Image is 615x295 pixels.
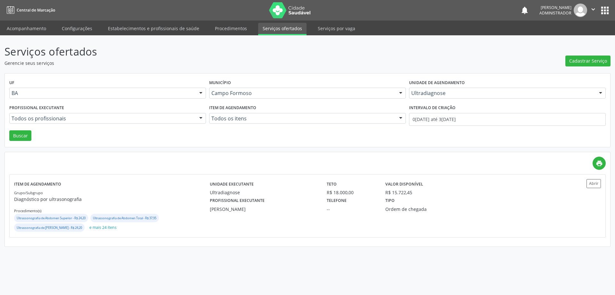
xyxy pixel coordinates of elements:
label: Unidade de agendamento [409,78,465,88]
button: Cadastrar Serviço [565,56,611,66]
label: UF [9,78,14,88]
a: Serviços por vaga [313,23,360,34]
span: Ultradiagnose [411,90,593,96]
div: [PERSON_NAME] [210,206,318,213]
div: Ultradiagnose [210,189,318,196]
div: R$ 15.722,45 [385,189,412,196]
small: Ultrassonografia de Abdomen Total - R$ 37,95 [93,216,156,220]
label: Município [209,78,231,88]
div: [PERSON_NAME] [539,5,571,10]
i:  [590,6,597,13]
div: R$ 18.000,00 [327,189,376,196]
small: Grupo/Subgrupo [14,190,43,195]
span: Campo Formoso [211,90,393,96]
button: apps [599,5,611,16]
img: img [574,4,587,17]
a: Central de Marcação [4,5,55,15]
p: Gerencie seus serviços [4,60,429,66]
label: Profissional executante [210,196,265,206]
input: Selecione um intervalo [409,113,606,126]
a: Acompanhamento [2,23,51,34]
label: Tipo [385,196,395,206]
span: Todos os itens [211,115,393,122]
a: Serviços ofertados [258,23,307,35]
button:  [587,4,599,17]
label: Teto [327,179,337,189]
a: Estabelecimentos e profissionais de saúde [103,23,204,34]
div: Ordem de chegada [385,206,464,213]
span: Cadastrar Serviço [569,57,607,64]
small: Ultrassonografia de Abdomen Superior - R$ 24,20 [17,216,86,220]
span: BA [12,90,193,96]
p: Diagnóstico por ultrasonografia [14,196,210,203]
label: Intervalo de criação [409,103,455,113]
label: Valor disponível [385,179,423,189]
label: Unidade executante [210,179,254,189]
button: notifications [520,6,529,15]
span: Administrador [539,10,571,16]
label: Profissional executante [9,103,64,113]
i: print [596,160,603,167]
a: Configurações [57,23,97,34]
small: Ultrassonografia de [PERSON_NAME] - R$ 24,20 [17,226,82,230]
span: Central de Marcação [17,7,55,13]
span: Todos os profissionais [12,115,193,122]
div: -- [327,206,376,213]
a: print [593,157,606,170]
button: Buscar [9,130,31,141]
label: Telefone [327,196,347,206]
button: Abrir [586,179,601,188]
a: Procedimentos [210,23,251,34]
label: Item de agendamento [209,103,256,113]
button: e mais 24 itens [87,223,119,232]
p: Serviços ofertados [4,44,429,60]
label: Item de agendamento [14,179,61,189]
small: Procedimento(s) [14,208,41,213]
